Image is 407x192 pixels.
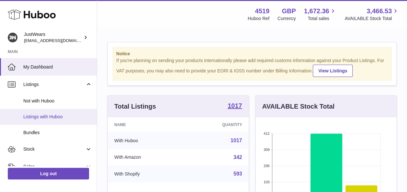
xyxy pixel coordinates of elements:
[23,164,85,170] span: Sales
[255,7,269,16] strong: 4519
[23,130,92,136] span: Bundles
[108,117,185,132] th: Name
[367,7,392,16] span: 3,466.53
[345,16,399,22] span: AVAILABLE Stock Total
[23,64,92,70] span: My Dashboard
[23,81,85,88] span: Listings
[248,16,269,22] div: Huboo Ref
[228,102,242,109] strong: 1017
[23,146,85,152] span: Stock
[23,114,92,120] span: Listings with Huboo
[8,33,17,42] img: internalAdmin-4519@internal.huboo.com
[264,180,269,184] text: 103
[114,102,156,111] h3: Total Listings
[308,16,336,22] span: Total sales
[108,165,185,182] td: With Shopify
[228,102,242,110] a: 1017
[116,51,388,57] strong: Notice
[8,168,89,179] a: Log out
[116,58,388,77] div: If you're planning on sending your products internationally please add required customs informati...
[304,7,329,16] span: 1,672.36
[264,132,269,135] text: 412
[24,31,82,44] div: JustWears
[304,7,337,22] a: 1,672.36 Total sales
[282,7,296,16] strong: GBP
[262,102,334,111] h3: AVAILABLE Stock Total
[264,164,269,168] text: 206
[264,148,269,152] text: 309
[108,132,185,149] td: With Huboo
[23,98,92,104] span: Not with Huboo
[24,38,95,43] span: [EMAIL_ADDRESS][DOMAIN_NAME]
[313,65,353,77] a: View Listings
[277,16,296,22] div: Currency
[345,7,399,22] a: 3,466.53 AVAILABLE Stock Total
[231,138,242,143] a: 1017
[233,171,242,176] a: 593
[233,155,242,160] a: 342
[185,117,249,132] th: Quantity
[108,149,185,166] td: With Amazon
